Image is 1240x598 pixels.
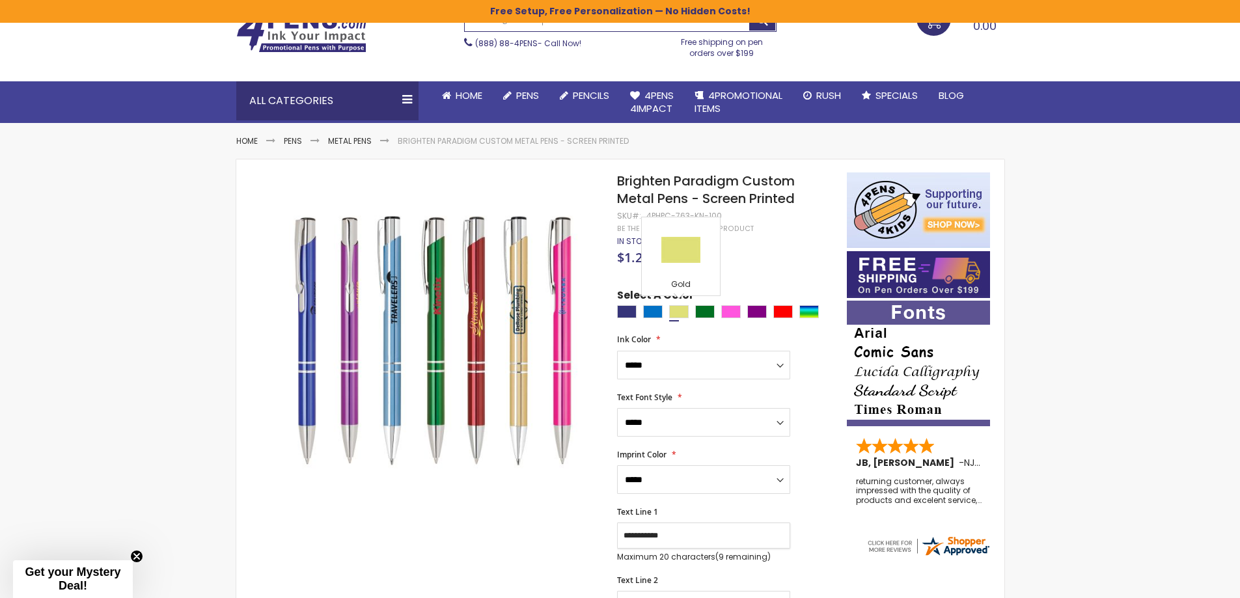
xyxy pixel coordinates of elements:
span: - , [959,456,1072,469]
span: Blog [939,88,964,102]
a: 4pens.com certificate URL [866,549,991,560]
a: Pencils [549,81,620,110]
div: Availability [617,236,653,247]
a: Home [432,81,493,110]
div: Purple [747,305,767,318]
div: All Categories [236,81,419,120]
button: Close teaser [130,550,143,563]
span: Brighten Paradigm Custom Metal Pens - Screen Printed [617,172,795,208]
div: returning customer, always impressed with the quality of products and excelent service, will retu... [856,477,982,505]
img: 4pens 4 kids [847,172,990,248]
div: Gold [645,279,717,292]
span: 0.00 [973,18,997,34]
span: Ink Color [617,334,651,345]
p: Maximum 20 characters [617,552,790,562]
span: Pens [516,88,539,102]
div: 4PHPC-763-KN-100 [646,211,722,221]
a: 4PROMOTIONALITEMS [684,81,793,124]
span: Imprint Color [617,449,667,460]
span: Text Font Style [617,392,672,403]
span: $1.20 [617,249,650,266]
span: Get your Mystery Deal! [25,565,120,592]
span: (9 remaining) [715,551,771,562]
div: Blue Light [643,305,663,318]
span: 4Pens 4impact [630,88,674,115]
a: Pens [284,135,302,146]
span: Pencils [573,88,609,102]
a: Be the first to review this product [617,224,754,234]
span: Home [456,88,482,102]
a: 4Pens4impact [620,81,684,124]
span: In stock [617,236,653,247]
div: Gold [669,305,689,318]
span: - Call Now! [475,38,581,49]
span: Specials [875,88,918,102]
span: Text Line 2 [617,575,658,586]
a: Specials [851,81,928,110]
a: Rush [793,81,851,110]
strong: SKU [617,210,641,221]
div: Assorted [799,305,819,318]
div: Free shipping on pen orders over $199 [667,32,777,58]
img: Free shipping on orders over $199 [847,251,990,298]
a: (888) 88-4PENS [475,38,538,49]
a: Home [236,135,258,146]
div: Green [695,305,715,318]
span: Select A Color [617,288,694,306]
div: Get your Mystery Deal!Close teaser [13,560,133,598]
img: 4Pens Custom Pens and Promotional Products [236,11,366,53]
img: Brighten Paradigm Custom Metal Pens - Screen Printed [262,171,600,509]
span: Rush [816,88,841,102]
img: font-personalization-examples [847,301,990,426]
span: 4PROMOTIONAL ITEMS [695,88,782,115]
div: Red [773,305,793,318]
span: NJ [964,456,980,469]
li: Brighten Paradigm Custom Metal Pens - Screen Printed [398,136,629,146]
div: Pink [721,305,741,318]
img: 4pens.com widget logo [866,534,991,558]
span: JB, [PERSON_NAME] [856,456,959,469]
a: Pens [493,81,549,110]
span: Text Line 1 [617,506,658,517]
a: Metal Pens [328,135,372,146]
div: Royal Blue [617,305,637,318]
a: Blog [928,81,974,110]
